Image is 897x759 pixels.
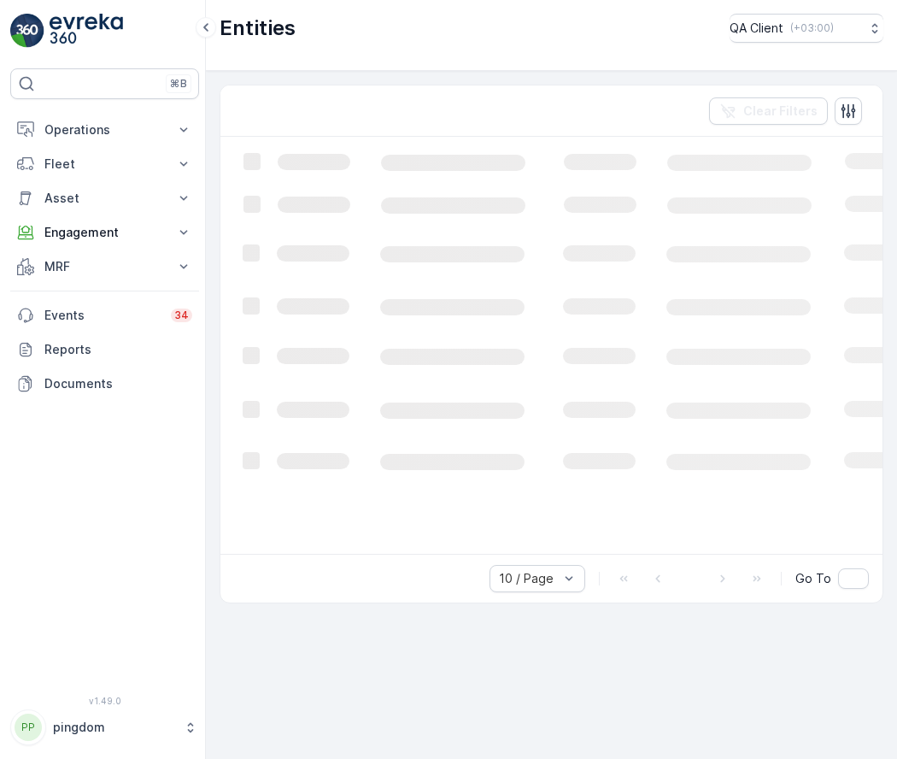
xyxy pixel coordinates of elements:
button: Clear Filters [709,97,828,125]
p: pingdom [53,719,175,736]
img: logo_light-DOdMpM7g.png [50,14,123,48]
p: Entities [220,15,296,42]
button: MRF [10,250,199,284]
button: Engagement [10,215,199,250]
p: Events [44,307,161,324]
div: PP [15,714,42,741]
button: Fleet [10,147,199,181]
img: logo [10,14,44,48]
p: Asset [44,190,165,207]
button: Operations [10,113,199,147]
a: Events34 [10,298,199,332]
button: QA Client(+03:00) [730,14,883,43]
p: QA Client [730,20,783,37]
p: MRF [44,258,165,275]
p: Documents [44,375,192,392]
p: Clear Filters [743,103,818,120]
p: Engagement [44,224,165,241]
a: Documents [10,367,199,401]
p: ⌘B [170,77,187,91]
span: Go To [795,570,831,587]
span: v 1.49.0 [10,696,199,706]
button: Asset [10,181,199,215]
p: ( +03:00 ) [790,21,834,35]
p: 34 [174,309,189,322]
p: Operations [44,121,165,138]
p: Reports [44,341,192,358]
a: Reports [10,332,199,367]
p: Fleet [44,156,165,173]
button: PPpingdom [10,709,199,745]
